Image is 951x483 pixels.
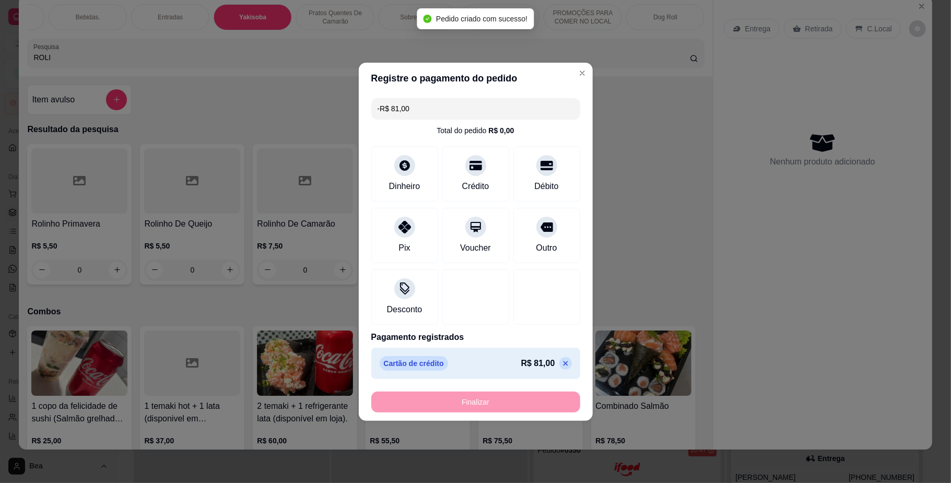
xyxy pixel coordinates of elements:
div: Pix [398,242,410,254]
input: Ex.: hambúrguer de cordeiro [378,98,574,119]
span: check-circle [424,15,432,23]
div: Crédito [462,180,489,193]
div: Voucher [460,242,491,254]
span: Pedido criado com sucesso! [436,15,527,23]
div: Desconto [387,303,422,316]
div: Total do pedido [437,125,514,136]
div: Débito [534,180,558,193]
header: Registre o pagamento do pedido [359,63,593,94]
p: Cartão de crédito [380,356,448,371]
div: R$ 0,00 [488,125,514,136]
button: Close [574,65,591,81]
p: R$ 81,00 [521,357,555,370]
div: Outro [536,242,557,254]
p: Pagamento registrados [371,331,580,344]
div: Dinheiro [389,180,420,193]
